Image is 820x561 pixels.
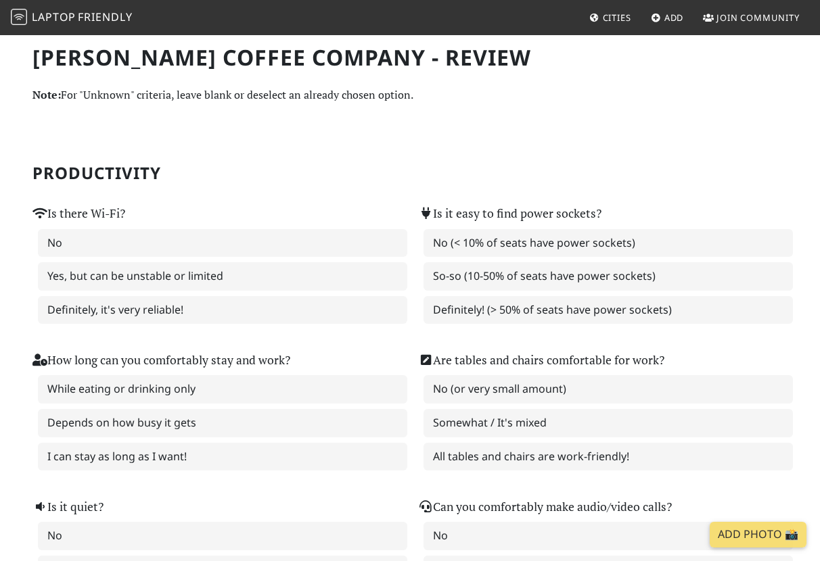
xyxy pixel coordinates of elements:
h2: Productivity [32,164,788,183]
label: So-so (10-50% of seats have power sockets) [424,262,793,291]
span: Cities [603,11,631,24]
span: Join Community [716,11,800,24]
a: Cities [584,5,637,30]
label: No (< 10% of seats have power sockets) [424,229,793,258]
a: Join Community [698,5,805,30]
label: Is there Wi-Fi? [32,204,125,223]
h1: [PERSON_NAME] Coffee Company - Review [32,45,788,70]
span: Laptop [32,9,76,24]
label: Is it quiet? [32,497,104,516]
span: Add [664,11,684,24]
label: Definitely, it's very reliable! [38,296,407,324]
span: Friendly [78,9,132,24]
label: All tables and chairs are work-friendly! [424,443,793,471]
label: Definitely! (> 50% of seats have power sockets) [424,296,793,324]
label: No [38,522,407,550]
label: Somewhat / It's mixed [424,409,793,437]
img: LaptopFriendly [11,9,27,25]
label: No [424,522,793,550]
label: Is it easy to find power sockets? [418,204,601,223]
label: Are tables and chairs comfortable for work? [418,351,664,370]
label: No (or very small amount) [424,375,793,404]
strong: Note: [32,87,61,102]
a: Add Photo 📸 [710,522,806,547]
p: For "Unknown" criteria, leave blank or deselect an already chosen option. [32,87,788,104]
label: No [38,229,407,258]
label: How long can you comfortably stay and work? [32,351,290,370]
label: Depends on how busy it gets [38,409,407,437]
label: I can stay as long as I want! [38,443,407,471]
label: Yes, but can be unstable or limited [38,262,407,291]
label: Can you comfortably make audio/video calls? [418,497,672,516]
a: LaptopFriendly LaptopFriendly [11,6,133,30]
a: Add [645,5,689,30]
label: While eating or drinking only [38,375,407,404]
